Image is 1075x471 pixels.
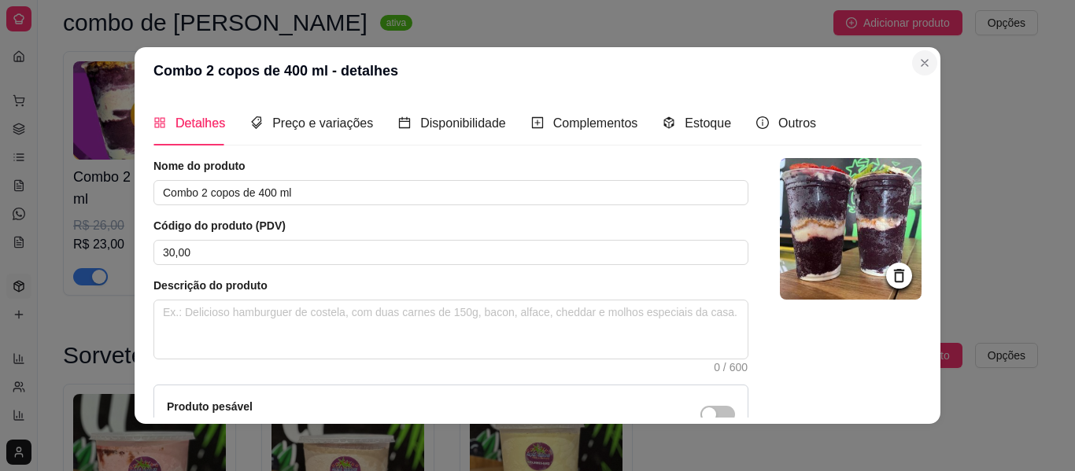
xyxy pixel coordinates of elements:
[780,158,922,300] img: logo da loja
[135,47,940,94] header: Combo 2 copos de 400 ml - detalhes
[167,400,253,413] label: Produto pesável
[553,116,638,130] span: Complementos
[531,116,544,129] span: plus-square
[685,116,731,130] span: Estoque
[272,116,373,130] span: Preço e variações
[250,116,263,129] span: tags
[663,116,675,129] span: code-sandbox
[175,116,225,130] span: Detalhes
[420,116,506,130] span: Disponibilidade
[153,116,166,129] span: appstore
[912,50,937,75] button: Close
[153,278,748,293] article: Descrição do produto
[153,218,748,234] article: Código do produto (PDV)
[398,116,411,129] span: calendar
[153,240,748,265] input: Ex.: 123
[778,116,816,130] span: Outros
[153,180,748,205] input: Ex.: Hamburguer de costela
[153,158,748,174] article: Nome do produto
[756,116,769,129] span: info-circle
